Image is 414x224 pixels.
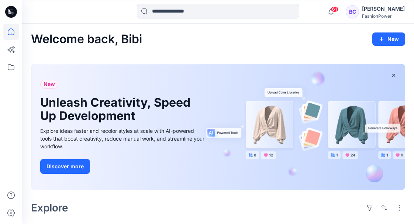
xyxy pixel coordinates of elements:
[331,6,339,12] span: 61
[40,127,206,150] div: Explore ideas faster and recolor styles at scale with AI-powered tools that boost creativity, red...
[362,13,405,19] div: FashionPower
[40,159,90,174] button: Discover more
[31,202,68,214] h2: Explore
[346,5,359,18] div: BC
[40,96,195,123] h1: Unleash Creativity, Speed Up Development
[44,80,55,89] span: New
[362,4,405,13] div: [PERSON_NAME]
[40,159,206,174] a: Discover more
[372,32,405,46] button: New
[31,32,142,46] h2: Welcome back, Bibi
